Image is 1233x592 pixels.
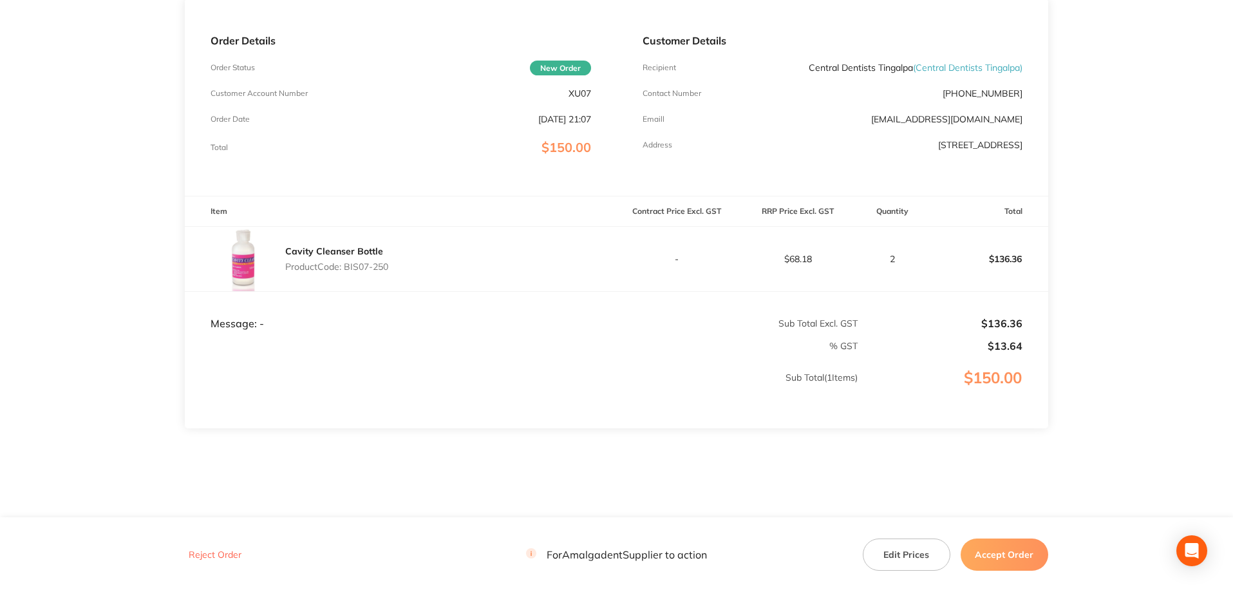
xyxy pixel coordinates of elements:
p: $150.00 [859,369,1048,413]
p: Customer Account Number [211,89,308,98]
a: [EMAIL_ADDRESS][DOMAIN_NAME] [871,113,1022,125]
p: Order Date [211,115,250,124]
button: Accept Order [961,539,1048,571]
td: Message: - [185,291,616,330]
p: $136.36 [859,318,1022,329]
p: [STREET_ADDRESS] [938,140,1022,150]
button: Edit Prices [863,539,950,571]
p: Order Status [211,63,255,72]
p: $13.64 [859,340,1022,352]
th: Total [927,196,1048,227]
th: RRP Price Excl. GST [737,196,858,227]
p: Product Code: BIS07-250 [285,262,388,272]
div: Open Intercom Messenger [1176,535,1207,566]
p: Total [211,143,228,152]
th: Item [185,196,616,227]
span: New Order [530,61,591,75]
button: Reject Order [185,549,245,561]
p: Emaill [643,115,664,124]
th: Quantity [858,196,927,227]
p: Address [643,140,672,149]
span: ( Central Dentists Tingalpa ) [913,62,1022,73]
p: For Amalgadent Supplier to action [526,549,707,561]
p: Order Details [211,35,590,46]
p: Sub Total Excl. GST [617,318,858,329]
p: % GST [185,341,858,351]
p: $136.36 [928,243,1048,274]
p: - [617,254,737,264]
p: $68.18 [738,254,858,264]
p: Sub Total ( 1 Items) [185,372,858,408]
p: 2 [859,254,927,264]
p: Recipient [643,63,676,72]
p: [DATE] 21:07 [538,114,591,124]
th: Contract Price Excl. GST [617,196,738,227]
p: [PHONE_NUMBER] [943,88,1022,99]
p: Central Dentists Tingalpa [809,62,1022,73]
a: Cavity Cleanser Bottle [285,245,383,257]
img: cWNncnJlbw [211,227,275,291]
p: Customer Details [643,35,1022,46]
span: $150.00 [541,139,591,155]
p: Contact Number [643,89,701,98]
p: XU07 [569,88,591,99]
